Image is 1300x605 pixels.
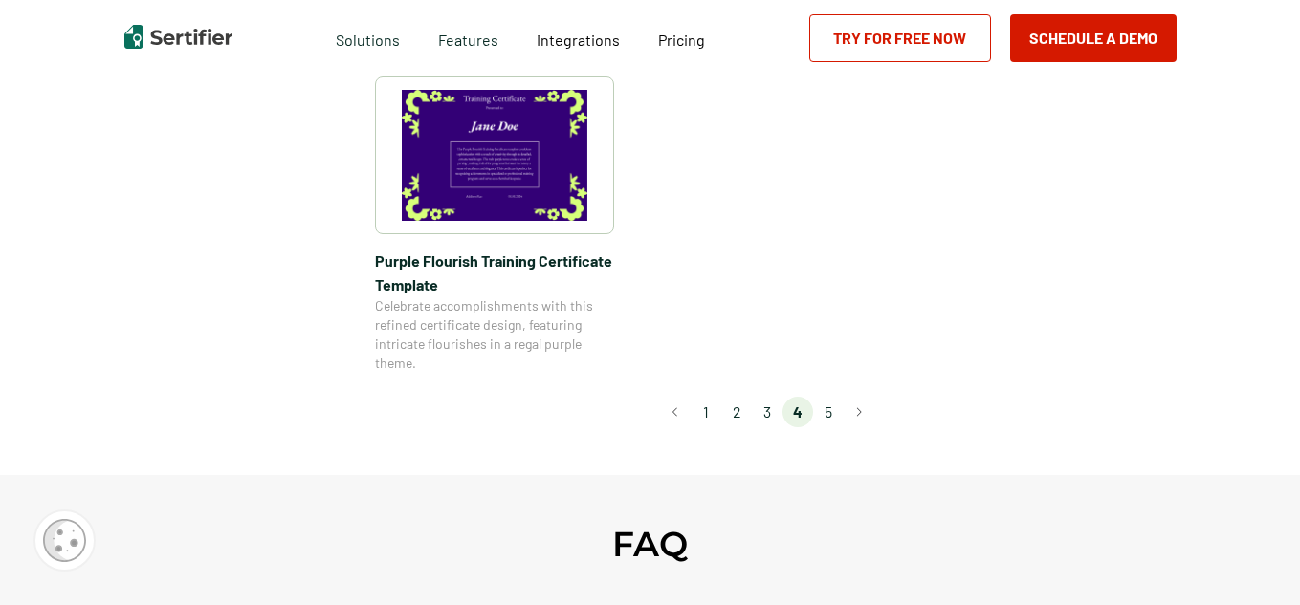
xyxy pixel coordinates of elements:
span: Purple Flourish Training Certificate Template [375,248,614,296]
a: Integrations [537,26,620,50]
img: Cookie Popup Icon [43,519,86,562]
li: page 4 [782,397,813,427]
h2: FAQ [612,523,688,565]
li: page 1 [691,397,721,427]
img: Purple Flourish Training Certificate Template [402,90,587,221]
span: Integrations [537,31,620,49]
img: Sertifier | Digital Credentialing Platform [124,25,232,49]
li: page 5 [813,397,844,427]
li: page 2 [721,397,752,427]
a: Pricing [658,26,705,50]
span: Features [438,26,498,50]
iframe: Chat Widget [1204,513,1300,605]
button: Go to previous page [660,397,691,427]
span: Celebrate accomplishments with this refined certificate design, featuring intricate flourishes in... [375,296,614,373]
a: Try for Free Now [809,14,991,62]
button: Go to next page [844,397,874,427]
button: Schedule a Demo [1010,14,1177,62]
span: Solutions [336,26,400,50]
li: page 3 [752,397,782,427]
a: Purple Flourish Training Certificate TemplatePurple Flourish Training Certificate TemplateCelebra... [375,76,614,373]
span: Pricing [658,31,705,49]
